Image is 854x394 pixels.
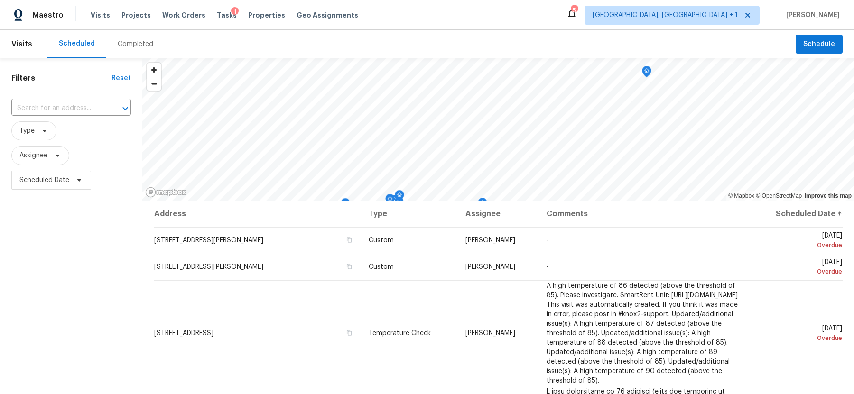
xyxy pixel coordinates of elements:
span: A high temperature of 86 detected (above the threshold of 85). Please investigate. SmartRent Unit... [547,283,738,384]
span: [STREET_ADDRESS][PERSON_NAME] [154,237,263,244]
div: Completed [118,39,153,49]
div: Scheduled [59,39,95,48]
span: [DATE] [753,325,842,343]
button: Copy Address [345,262,353,271]
th: Scheduled Date ↑ [745,201,843,227]
span: Visits [91,10,110,20]
span: Geo Assignments [297,10,358,20]
span: [PERSON_NAME] [465,237,515,244]
span: Custom [369,237,394,244]
div: Overdue [753,267,842,276]
div: Map marker [394,197,404,211]
span: [STREET_ADDRESS][PERSON_NAME] [154,264,263,270]
span: [PERSON_NAME] [465,330,515,337]
canvas: Map [142,58,854,201]
button: Copy Address [345,236,353,244]
span: Maestro [32,10,64,20]
span: - [547,264,549,270]
button: Schedule [796,35,843,54]
span: Work Orders [162,10,205,20]
span: Scheduled Date [19,175,69,185]
div: Overdue [753,240,842,250]
span: - [547,237,549,244]
button: Zoom out [147,77,161,91]
span: Schedule [803,38,835,50]
div: Map marker [341,198,350,213]
span: [GEOGRAPHIC_DATA], [GEOGRAPHIC_DATA] + 1 [593,10,738,20]
span: [PERSON_NAME] [465,264,515,270]
span: [DATE] [753,232,842,250]
h1: Filters [11,73,111,83]
th: Type [361,201,458,227]
span: Type [19,126,35,136]
div: Overdue [753,333,842,343]
div: Reset [111,73,131,83]
div: 1 [231,7,239,17]
button: Copy Address [345,329,353,337]
th: Comments [539,201,746,227]
span: Assignee [19,151,47,160]
div: Map marker [385,194,395,209]
th: Address [154,201,361,227]
th: Assignee [458,201,539,227]
a: OpenStreetMap [756,192,802,199]
span: Tasks [217,12,237,18]
button: Open [119,102,132,115]
button: Zoom in [147,63,161,77]
div: 5 [571,6,577,15]
span: Visits [11,34,32,55]
span: Properties [248,10,285,20]
span: Projects [121,10,151,20]
span: [PERSON_NAME] [782,10,840,20]
div: Map marker [642,66,651,81]
div: Map marker [395,190,404,205]
span: Temperature Check [369,330,431,337]
a: Improve this map [805,192,852,199]
span: [STREET_ADDRESS] [154,330,213,337]
a: Mapbox homepage [145,187,187,198]
input: Search for an address... [11,101,104,116]
a: Mapbox [728,192,754,199]
span: Custom [369,264,394,270]
span: [DATE] [753,259,842,276]
div: Map marker [478,198,487,212]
